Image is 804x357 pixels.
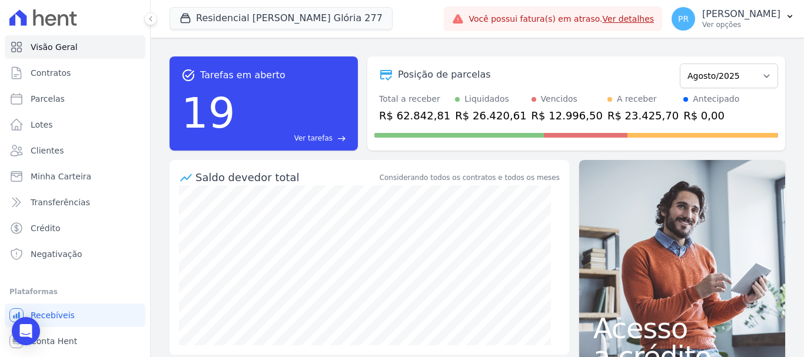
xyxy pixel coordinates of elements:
[337,134,346,143] span: east
[31,119,53,131] span: Lotes
[31,93,65,105] span: Parcelas
[181,82,235,144] div: 19
[5,35,145,59] a: Visão Geral
[294,133,333,144] span: Ver tarefas
[607,108,679,124] div: R$ 23.425,70
[5,165,145,188] a: Minha Carteira
[464,93,509,105] div: Liquidados
[31,41,78,53] span: Visão Geral
[5,329,145,353] a: Conta Hent
[662,2,804,35] button: PR [PERSON_NAME] Ver opções
[5,303,145,327] a: Recebíveis
[5,61,145,85] a: Contratos
[380,172,560,183] div: Considerando todos os contratos e todos os meses
[379,108,450,124] div: R$ 62.842,81
[31,145,64,156] span: Clientes
[200,68,285,82] span: Tarefas em aberto
[31,309,75,321] span: Recebíveis
[531,108,603,124] div: R$ 12.996,50
[31,248,82,260] span: Negativação
[31,222,61,234] span: Crédito
[9,285,141,299] div: Plataformas
[5,242,145,266] a: Negativação
[181,68,195,82] span: task_alt
[31,67,71,79] span: Contratos
[678,15,689,23] span: PR
[5,191,145,214] a: Transferências
[541,93,577,105] div: Vencidos
[31,196,90,208] span: Transferências
[683,108,739,124] div: R$ 0,00
[455,108,526,124] div: R$ 26.420,61
[5,216,145,240] a: Crédito
[240,133,346,144] a: Ver tarefas east
[5,87,145,111] a: Parcelas
[398,68,491,82] div: Posição de parcelas
[702,8,780,20] p: [PERSON_NAME]
[195,169,377,185] div: Saldo devedor total
[5,139,145,162] a: Clientes
[12,317,40,345] div: Open Intercom Messenger
[693,93,739,105] div: Antecipado
[702,20,780,29] p: Ver opções
[31,335,77,347] span: Conta Hent
[469,13,654,25] span: Você possui fatura(s) em atraso.
[379,93,450,105] div: Total a receber
[593,314,771,342] span: Acesso
[603,14,655,24] a: Ver detalhes
[170,7,393,29] button: Residencial [PERSON_NAME] Glória 277
[31,171,91,182] span: Minha Carteira
[617,93,657,105] div: A receber
[5,113,145,136] a: Lotes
